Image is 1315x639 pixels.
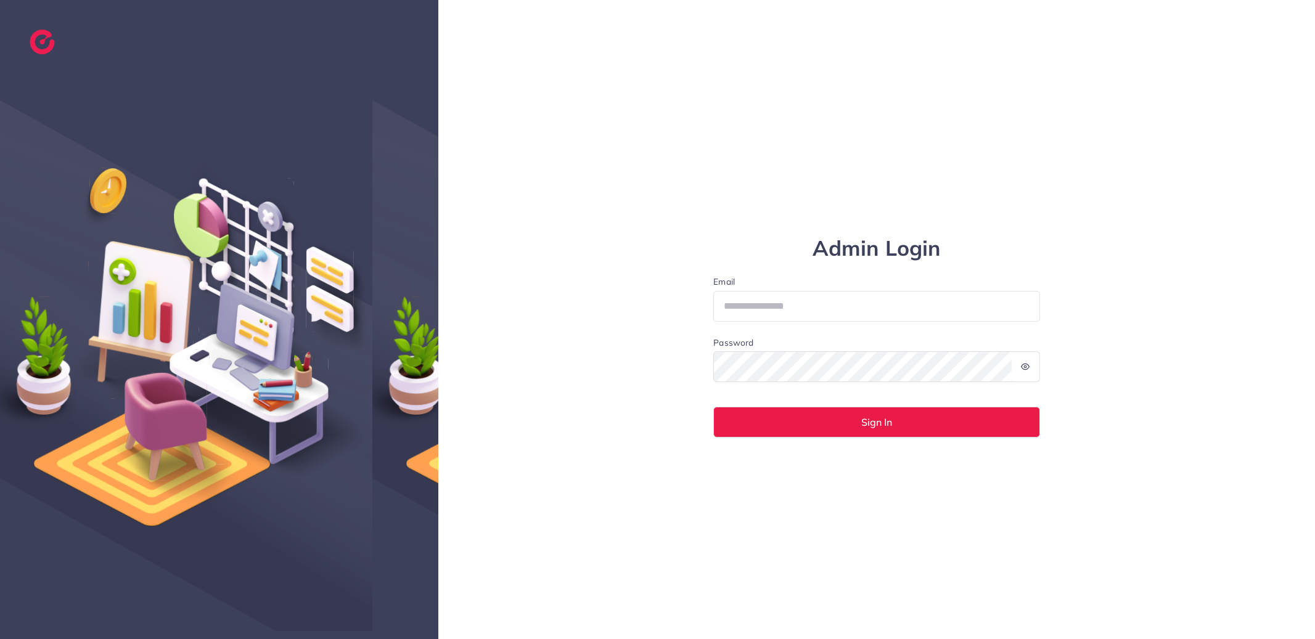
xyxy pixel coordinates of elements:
h1: Admin Login [713,236,1040,261]
label: Email [713,275,1040,288]
img: logo [30,30,55,54]
span: Sign In [861,417,892,427]
button: Sign In [713,407,1040,438]
label: Password [713,336,753,349]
